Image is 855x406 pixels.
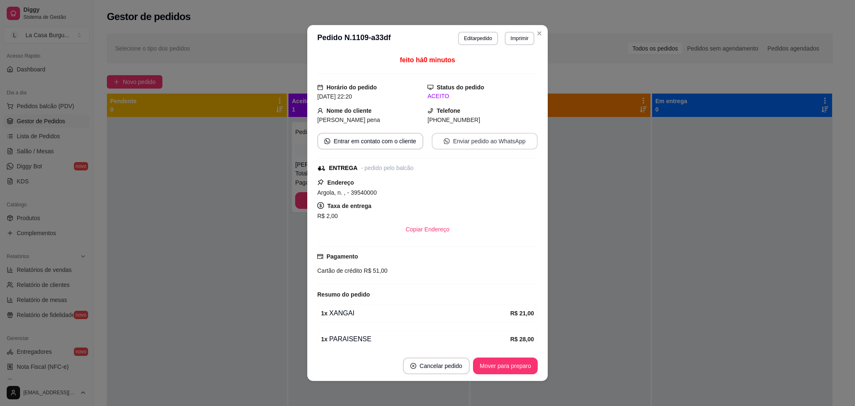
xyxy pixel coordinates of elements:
[317,117,380,123] span: [PERSON_NAME] pena
[321,308,510,318] div: XANGAI
[317,32,391,45] h3: Pedido N. 1109-a33df
[505,32,534,45] button: Imprimir
[317,254,323,259] span: credit-card
[327,203,372,209] strong: Taxa de entrega
[324,138,330,144] span: whats-app
[427,117,480,123] span: [PHONE_NUMBER]
[317,189,377,196] span: Argola, n. , - 39540000
[427,84,433,90] span: desktop
[317,179,324,185] span: pushpin
[326,253,358,260] strong: Pagamento
[317,108,323,114] span: user
[400,56,455,63] span: feito há 0 minutos
[432,133,538,150] button: whats-appEnviar pedido ao WhatsApp
[329,164,357,173] div: ENTREGA
[458,32,498,45] button: Editarpedido
[321,310,328,317] strong: 1 x
[326,107,372,114] strong: Nome do cliente
[403,358,470,374] button: close-circleCancelar pedido
[437,84,484,91] strong: Status do pedido
[473,358,538,374] button: Mover para preparo
[321,336,328,343] strong: 1 x
[317,291,370,298] strong: Resumo do pedido
[317,84,323,90] span: calendar
[410,363,416,369] span: close-circle
[427,108,433,114] span: phone
[399,221,456,238] button: Copiar Endereço
[361,164,413,173] div: - pedido pelo balcão
[317,93,352,100] span: [DATE] 22:20
[362,267,387,274] span: R$ 51,00
[317,267,362,274] span: Cartão de crédito
[510,336,534,343] strong: R$ 28,00
[444,138,450,144] span: whats-app
[427,92,538,101] div: ACEITO
[437,107,460,114] strong: Telefone
[533,27,546,40] button: Close
[326,84,377,91] strong: Horário do pedido
[321,334,510,344] div: PARAISENSE
[327,179,354,186] strong: Endereço
[510,310,534,317] strong: R$ 21,00
[317,133,423,150] button: whats-appEntrar em contato com o cliente
[317,213,338,219] span: R$ 2,00
[317,202,324,209] span: dollar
